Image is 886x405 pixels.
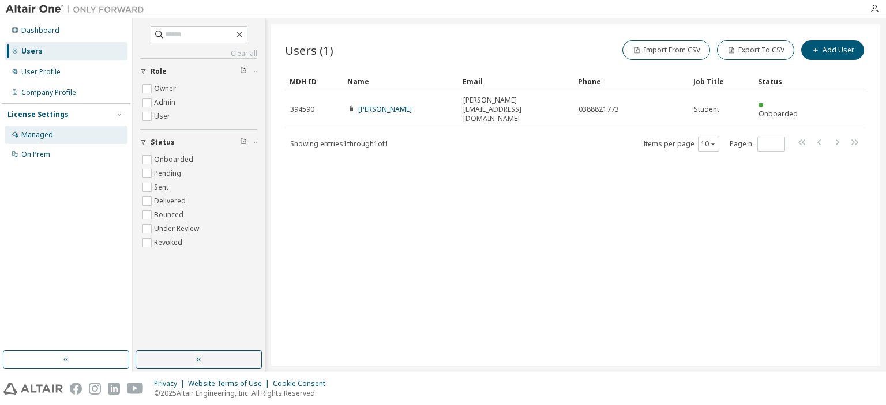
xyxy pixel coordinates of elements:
[578,72,684,90] div: Phone
[622,40,710,60] button: Import From CSV
[21,26,59,35] div: Dashboard
[693,72,749,90] div: Job Title
[108,383,120,395] img: linkedin.svg
[154,194,188,208] label: Delivered
[240,67,247,76] span: Clear filter
[3,383,63,395] img: altair_logo.svg
[154,109,172,123] label: User
[347,72,453,90] div: Name
[151,138,175,147] span: Status
[643,137,719,152] span: Items per page
[21,88,76,97] div: Company Profile
[154,153,196,166] label: Onboarded
[758,72,806,90] div: Status
[89,383,101,395] img: instagram.svg
[154,236,185,249] label: Revoked
[579,105,619,114] span: 0388821773
[694,105,719,114] span: Student
[801,40,864,60] button: Add User
[154,379,188,388] div: Privacy
[21,67,61,77] div: User Profile
[358,104,412,114] a: [PERSON_NAME]
[21,130,53,139] div: Managed
[7,110,69,119] div: License Settings
[154,208,186,222] label: Bounced
[127,383,144,395] img: youtube.svg
[759,109,798,119] span: Onboarded
[21,47,43,56] div: Users
[154,222,201,236] label: Under Review
[140,59,257,84] button: Role
[240,138,247,147] span: Clear filter
[717,40,794,60] button: Export To CSV
[154,82,178,96] label: Owner
[290,72,338,90] div: MDH ID
[730,137,785,152] span: Page n.
[154,180,171,194] label: Sent
[290,139,389,149] span: Showing entries 1 through 1 of 1
[154,166,183,180] label: Pending
[6,3,150,15] img: Altair One
[701,139,716,149] button: 10
[154,96,178,109] label: Admin
[463,72,569,90] div: Email
[188,379,273,388] div: Website Terms of Use
[463,96,568,123] span: [PERSON_NAME][EMAIL_ADDRESS][DOMAIN_NAME]
[151,67,167,76] span: Role
[140,130,257,155] button: Status
[70,383,82,395] img: facebook.svg
[285,42,333,58] span: Users (1)
[273,379,332,388] div: Cookie Consent
[140,49,257,58] a: Clear all
[290,105,314,114] span: 394590
[21,150,50,159] div: On Prem
[154,388,332,398] p: © 2025 Altair Engineering, Inc. All Rights Reserved.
